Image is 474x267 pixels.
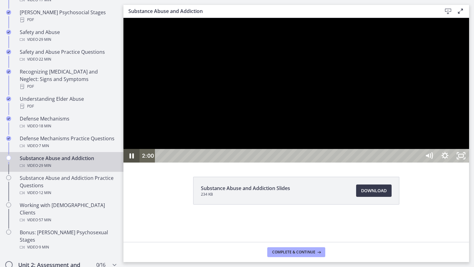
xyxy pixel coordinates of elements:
i: Completed [6,49,11,54]
i: Completed [6,30,11,35]
button: Mute [297,131,314,145]
span: 234 KB [201,192,290,197]
div: Safety and Abuse Practice Questions [20,48,116,63]
div: PDF [20,103,116,110]
div: Video [20,122,116,130]
div: PDF [20,83,116,90]
span: · 57 min [38,216,51,224]
div: Substance Abuse and Addiction [20,155,116,169]
div: Video [20,189,116,197]
div: PDF [20,16,116,23]
span: · 9 min [38,244,49,251]
div: Safety and Abuse [20,28,116,43]
a: Download [356,184,392,197]
span: · 29 min [38,36,51,43]
span: · 18 min [38,122,51,130]
div: Video [20,56,116,63]
div: Defense Mechanisms Practice Questions [20,135,116,150]
div: [PERSON_NAME] Psychosocial Stages [20,9,116,23]
button: Show settings menu [314,131,330,145]
button: Unfullscreen [330,131,346,145]
i: Completed [6,96,11,101]
span: · 12 min [38,189,51,197]
div: Substance Abuse and Addiction Practice Questions [20,174,116,197]
i: Completed [6,116,11,121]
h3: Substance Abuse and Addiction [128,7,432,15]
div: Video [20,244,116,251]
span: Complete & continue [272,250,315,255]
div: Video [20,142,116,150]
div: Video [20,162,116,169]
div: Video [20,36,116,43]
div: Video [20,216,116,224]
span: · 7 min [38,142,49,150]
div: Defense Mechanisms [20,115,116,130]
i: Completed [6,69,11,74]
i: Completed [6,136,11,141]
span: Substance Abuse and Addiction Slides [201,184,290,192]
span: Download [361,187,387,194]
i: Completed [6,10,11,15]
button: Complete & continue [267,247,325,257]
div: Bonus: [PERSON_NAME] Psychosexual Stages [20,229,116,251]
span: · 22 min [38,56,51,63]
span: · 29 min [38,162,51,169]
iframe: Video Lesson [123,18,469,163]
div: Recognizing [MEDICAL_DATA] and Neglect: Signs and Symptoms [20,68,116,90]
div: Understanding Elder Abuse [20,95,116,110]
div: Working with [DEMOGRAPHIC_DATA] Clients [20,201,116,224]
